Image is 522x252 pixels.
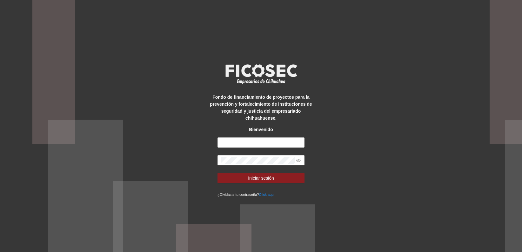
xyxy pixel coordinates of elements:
span: eye-invisible [296,158,301,162]
img: logo [221,62,301,86]
button: Iniciar sesión [217,173,304,183]
small: ¿Olvidaste tu contraseña? [217,193,274,196]
a: Click aqui [259,193,275,196]
span: Iniciar sesión [248,175,274,182]
strong: Fondo de financiamiento de proyectos para la prevención y fortalecimiento de instituciones de seg... [210,95,312,121]
strong: Bienvenido [249,127,273,132]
